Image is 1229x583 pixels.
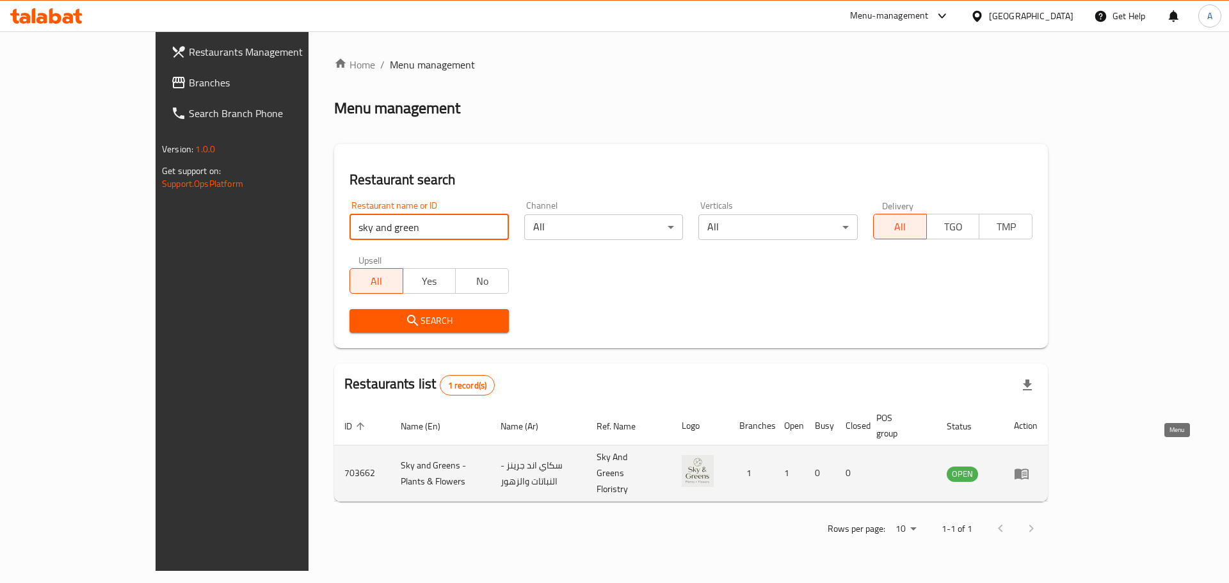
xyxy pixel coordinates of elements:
[774,445,805,502] td: 1
[360,313,499,329] span: Search
[729,406,774,445] th: Branches
[890,520,921,539] div: Rows per page:
[358,255,382,264] label: Upsell
[440,375,495,395] div: Total records count
[698,214,858,240] div: All
[349,214,509,240] input: Search for restaurant name or ID..
[989,9,1073,23] div: [GEOGRAPHIC_DATA]
[828,521,885,537] p: Rows per page:
[161,67,361,98] a: Branches
[490,445,586,502] td: سكاي اند جرينز - النباتات والزهور
[349,309,509,333] button: Search
[882,201,914,210] label: Delivery
[390,445,490,502] td: Sky and Greens - Plants & Flowers
[947,419,988,434] span: Status
[162,141,193,157] span: Version:
[805,406,835,445] th: Busy
[835,445,866,502] td: 0
[334,406,1048,502] table: enhanced table
[195,141,215,157] span: 1.0.0
[682,455,714,487] img: Sky and Greens - Plants & Flowers
[440,379,495,392] span: 1 record(s)
[162,163,221,179] span: Get support on:
[344,419,369,434] span: ID
[390,57,475,72] span: Menu management
[947,467,978,481] span: OPEN
[835,406,866,445] th: Closed
[524,214,684,240] div: All
[403,268,456,294] button: Yes
[355,272,398,291] span: All
[161,98,361,129] a: Search Branch Phone
[1004,406,1048,445] th: Action
[334,98,460,118] h2: Menu management
[597,419,652,434] span: Ref. Name
[729,445,774,502] td: 1
[805,445,835,502] td: 0
[380,57,385,72] li: /
[455,268,509,294] button: No
[401,419,457,434] span: Name (En)
[671,406,729,445] th: Logo
[879,218,922,236] span: All
[461,272,504,291] span: No
[189,44,351,60] span: Restaurants Management
[873,214,927,239] button: All
[850,8,929,24] div: Menu-management
[586,445,671,502] td: Sky And Greens Floristry
[947,467,978,482] div: OPEN
[189,106,351,121] span: Search Branch Phone
[161,36,361,67] a: Restaurants Management
[344,374,495,395] h2: Restaurants list
[932,218,975,236] span: TGO
[189,75,351,90] span: Branches
[1012,370,1043,401] div: Export file
[334,57,1048,72] nav: breadcrumb
[349,170,1032,189] h2: Restaurant search
[979,214,1032,239] button: TMP
[942,521,972,537] p: 1-1 of 1
[876,410,921,441] span: POS group
[349,268,403,294] button: All
[984,218,1027,236] span: TMP
[408,272,451,291] span: Yes
[334,445,390,502] td: 703662
[926,214,980,239] button: TGO
[774,406,805,445] th: Open
[501,419,555,434] span: Name (Ar)
[162,175,243,192] a: Support.OpsPlatform
[1207,9,1212,23] span: A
